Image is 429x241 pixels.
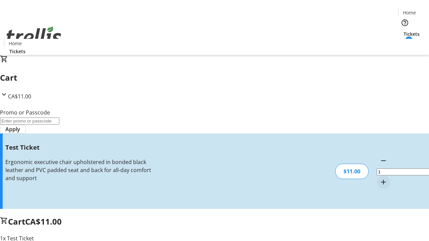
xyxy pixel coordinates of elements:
[8,93,31,100] span: CA$11.00
[335,164,369,179] div: $11.00
[377,154,390,167] button: Decrement by one
[398,30,425,37] a: Tickets
[5,125,20,133] span: Apply
[4,19,64,53] img: Orient E2E Organization d0hUur2g40's Logo
[398,16,412,29] button: Help
[4,48,31,55] a: Tickets
[398,37,412,51] button: Cart
[9,40,22,47] span: Home
[4,40,26,47] a: Home
[25,216,62,227] span: CA$11.00
[404,30,420,37] span: Tickets
[5,158,152,182] div: Ergonomic executive chair upholstered in bonded black leather and PVC padded seat and back for al...
[5,143,152,152] h3: Test Ticket
[377,175,390,189] button: Increment by one
[403,9,416,16] span: Home
[9,48,25,55] span: Tickets
[399,9,420,16] a: Home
